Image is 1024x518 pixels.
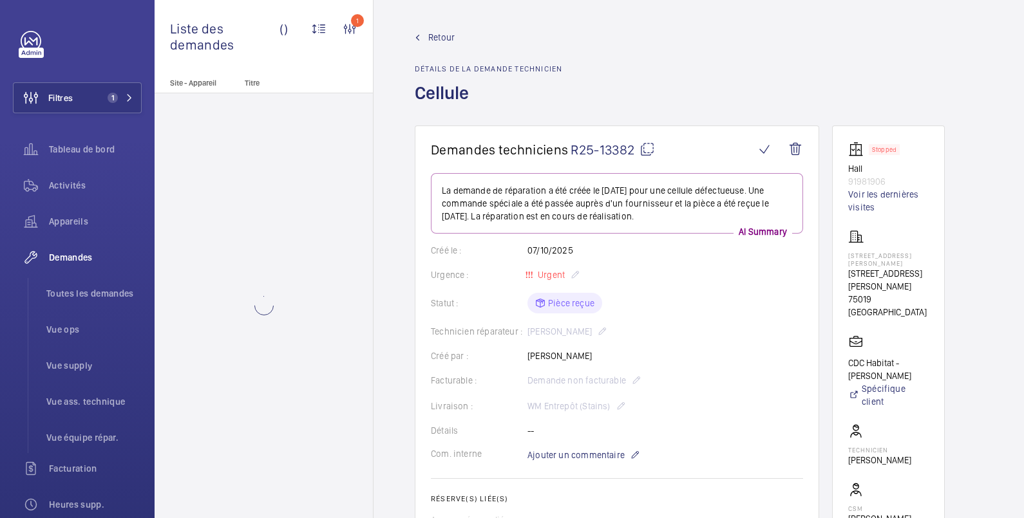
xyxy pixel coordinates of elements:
[571,142,655,158] span: R25-13382
[848,267,929,293] p: [STREET_ADDRESS][PERSON_NAME]
[848,293,929,319] p: 75019 [GEOGRAPHIC_DATA]
[848,356,929,382] p: CDC Habitat - [PERSON_NAME]
[49,143,142,156] span: Tableau de bord
[848,162,929,175] p: Hall
[49,462,142,475] span: Facturation
[155,79,240,88] p: Site - Appareil
[848,504,911,512] p: CSM
[428,31,455,44] span: Retour
[49,215,142,228] span: Appareils
[442,184,792,223] p: La demande de réparation a été créée le [DATE] pour une cellule défectueuse. Une commande spécial...
[49,179,142,192] span: Activités
[431,494,803,503] h2: Réserve(s) liée(s)
[848,454,911,467] p: [PERSON_NAME]
[848,142,869,157] img: elevator.svg
[245,79,330,88] p: Titre
[848,382,929,408] a: Spécifique client
[46,359,142,372] span: Vue supply
[108,93,118,103] span: 1
[46,395,142,408] span: Vue ass. technique
[48,91,73,104] span: Filtres
[49,498,142,511] span: Heures supp.
[848,252,929,267] p: [STREET_ADDRESS][PERSON_NAME]
[431,142,568,158] span: Demandes techniciens
[13,82,142,113] button: Filtres1
[848,188,929,214] a: Voir les dernières visites
[415,81,562,125] h1: Cellule
[848,446,911,454] p: Technicien
[415,64,562,73] h2: Détails de la demande technicien
[46,287,142,300] span: Toutes les demandes
[527,449,625,461] span: Ajouter un commentaire
[848,175,929,188] p: 91981906
[46,323,142,336] span: Vue ops
[734,225,792,238] p: AI Summary
[872,147,896,152] p: Stopped
[170,21,280,53] span: Liste des demandes
[49,251,142,264] span: Demandes
[46,431,142,444] span: Vue équipe répar.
